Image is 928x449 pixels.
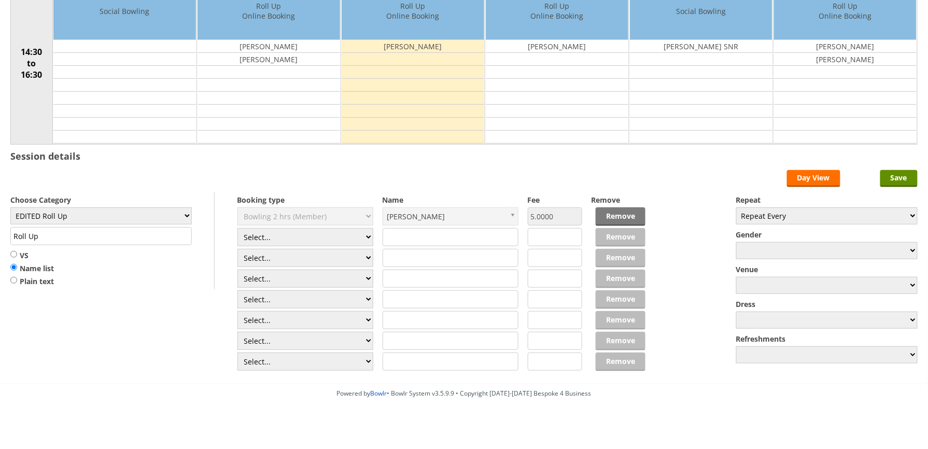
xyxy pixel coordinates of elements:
a: Remove [596,207,645,226]
label: Name [383,195,519,205]
label: Booking type [237,195,374,205]
span: [PERSON_NAME] [387,208,505,225]
input: Title/Description [10,227,192,245]
label: Gender [736,230,918,240]
label: Dress [736,299,918,309]
label: Name list [10,263,54,274]
input: Save [880,170,918,187]
a: [PERSON_NAME] [383,207,519,226]
input: Plain text [10,276,17,284]
label: Fee [528,195,582,205]
label: Refreshments [736,334,918,344]
label: Choose Category [10,195,192,205]
label: Venue [736,264,918,274]
td: [PERSON_NAME] [486,40,628,53]
label: Repeat [736,195,918,205]
label: Remove [591,195,645,205]
a: Day View [787,170,840,187]
a: Bowlr [371,389,387,398]
label: VS [10,250,54,261]
td: [PERSON_NAME] [342,40,484,53]
label: Plain text [10,276,54,287]
input: VS [10,250,17,258]
input: Name list [10,263,17,271]
td: [PERSON_NAME] [774,53,917,66]
td: [PERSON_NAME] [198,40,340,53]
h3: Session details [10,150,80,162]
td: [PERSON_NAME] [774,40,917,53]
td: [PERSON_NAME] SNR [630,40,772,53]
td: [PERSON_NAME] [198,53,340,66]
span: Powered by • Bowlr System v3.5.9.9 • Copyright [DATE]-[DATE] Bespoke 4 Business [337,389,592,398]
